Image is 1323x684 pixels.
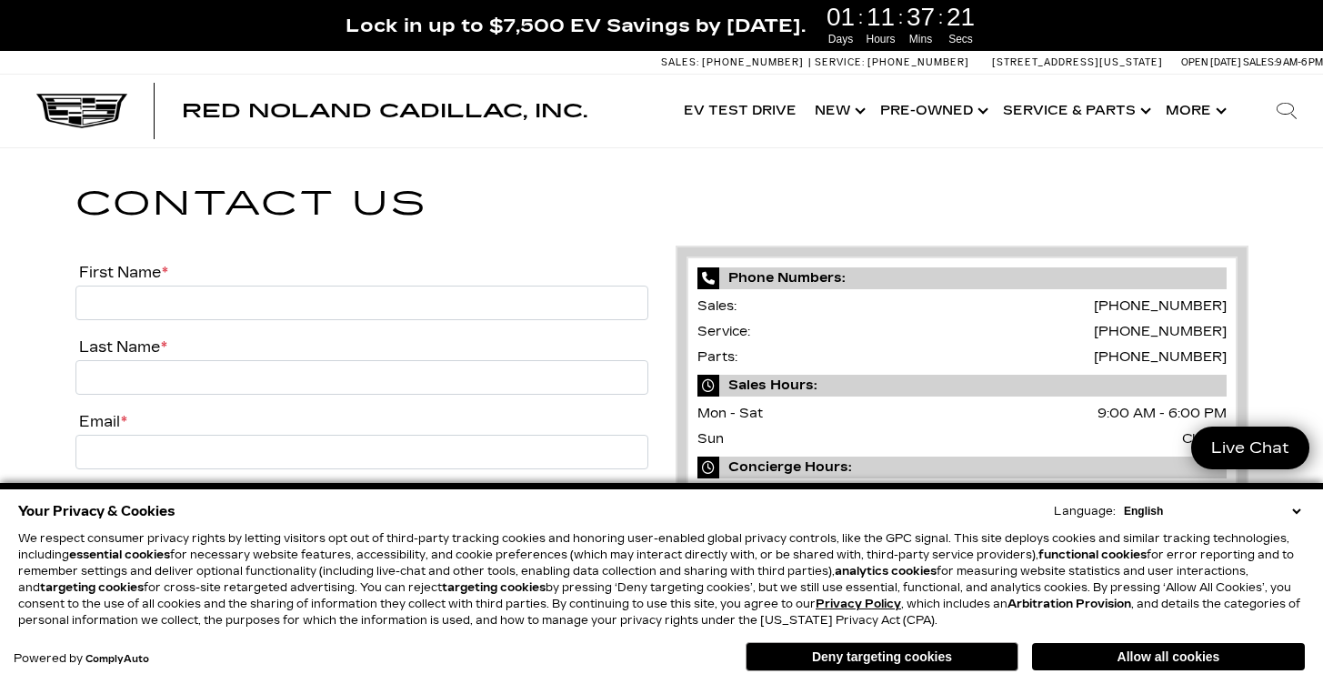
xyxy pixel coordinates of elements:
[808,57,974,67] a: Service: [PHONE_NUMBER]
[1182,427,1227,452] span: Closed
[1202,438,1298,458] span: Live Chat
[697,298,737,314] span: Sales:
[1119,503,1305,519] select: Language Select
[18,498,175,524] span: Your Privacy & Cookies
[702,56,804,68] span: [PHONE_NUMBER]
[867,56,969,68] span: [PHONE_NUMBER]
[1276,56,1323,68] span: 9 AM-6 PM
[697,324,750,339] span: Service:
[1097,401,1227,427] span: 9:00 AM - 6:00 PM
[182,102,587,120] a: Red Noland Cadillac, Inc.
[944,5,978,30] span: 21
[697,267,1227,289] span: Phone Numbers:
[824,5,858,30] span: 01
[864,31,898,47] span: Hours
[1054,506,1116,517] div: Language:
[661,56,699,68] span: Sales:
[835,565,937,578] strong: analytics cookies
[182,100,587,122] span: Red Noland Cadillac, Inc.
[1191,427,1309,469] a: Live Chat
[864,5,898,30] span: 11
[1007,598,1131,610] strong: Arbitration Provision
[675,75,806,147] a: EV Test Drive
[697,406,763,421] span: Mon - Sat
[75,264,168,281] label: First Name
[1094,349,1227,365] a: [PHONE_NUMBER]
[1032,643,1305,670] button: Allow all cookies
[442,581,546,594] strong: targeting cookies
[36,94,127,128] img: Cadillac Dark Logo with Cadillac White Text
[858,4,864,31] span: :
[69,548,170,561] strong: essential cookies
[75,338,167,356] label: Last Name
[898,4,904,31] span: :
[18,530,1305,629] p: We respect consumer privacy rights by letting visitors opt out of third-party tracking cookies an...
[14,653,149,665] div: Powered by
[992,56,1163,68] a: [STREET_ADDRESS][US_STATE]
[824,31,858,47] span: Days
[85,654,149,665] a: ComplyAuto
[904,31,938,47] span: Mins
[75,413,127,430] label: Email
[904,5,938,30] span: 37
[938,4,944,31] span: :
[1243,56,1276,68] span: Sales:
[1292,9,1314,31] a: Close
[697,431,724,447] span: Sun
[1094,298,1227,314] a: [PHONE_NUMBER]
[661,57,808,67] a: Sales: [PHONE_NUMBER]
[40,581,144,594] strong: targeting cookies
[75,177,1248,231] h1: Contact Us
[1181,56,1241,68] span: Open [DATE]
[816,598,901,610] a: Privacy Policy
[815,56,865,68] span: Service:
[944,31,978,47] span: Secs
[1157,75,1232,147] button: More
[697,457,1227,478] span: Concierge Hours:
[346,14,806,37] span: Lock in up to $7,500 EV Savings by [DATE].
[1038,548,1147,561] strong: functional cookies
[871,75,994,147] a: Pre-Owned
[697,349,737,365] span: Parts:
[697,375,1227,397] span: Sales Hours:
[994,75,1157,147] a: Service & Parts
[806,75,871,147] a: New
[746,642,1018,671] button: Deny targeting cookies
[1094,324,1227,339] a: [PHONE_NUMBER]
